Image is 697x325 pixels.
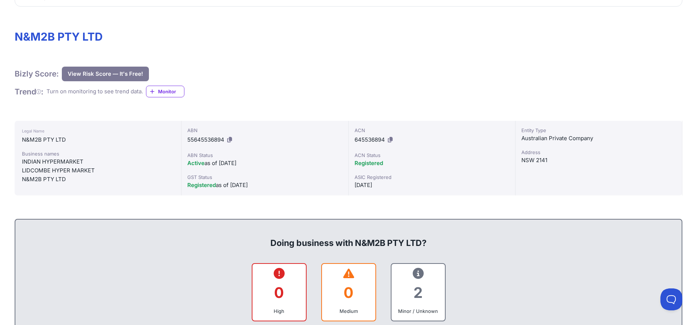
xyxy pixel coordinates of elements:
[15,30,682,43] h1: N&M2B PTY LTD
[187,136,224,143] span: 55645536894
[355,160,383,167] span: Registered
[187,173,342,181] div: GST Status
[46,87,143,96] div: Turn on monitoring to see trend data.
[258,278,300,307] div: 0
[355,136,385,143] span: 645536894
[187,182,216,188] span: Registered
[355,152,509,159] div: ACN Status
[187,181,342,190] div: as of [DATE]
[22,166,174,175] div: LIDCOMBE HYPER MARKET
[355,181,509,190] div: [DATE]
[187,159,342,168] div: as of [DATE]
[397,307,439,315] div: Minor / Unknown
[328,307,370,315] div: Medium
[521,134,676,143] div: Australian Private Company
[187,160,205,167] span: Active
[521,156,676,165] div: NSW 2141
[23,225,674,249] div: Doing business with N&M2B PTY LTD?
[328,278,370,307] div: 0
[22,175,174,184] div: N&M2B PTY LTD
[22,135,174,144] div: N&M2B PTY LTD
[22,127,174,135] div: Legal Name
[521,149,676,156] div: Address
[258,307,300,315] div: High
[15,69,59,79] h1: Bizly Score:
[22,150,174,157] div: Business names
[355,173,509,181] div: ASIC Registered
[146,86,184,97] a: Monitor
[355,127,509,134] div: ACN
[62,67,149,81] button: View Risk Score — It's Free!
[660,288,682,310] iframe: Toggle Customer Support
[22,157,174,166] div: INDIAN HYPERMARKET
[187,127,342,134] div: ABN
[187,152,342,159] div: ABN Status
[15,87,44,97] h1: Trend :
[521,127,676,134] div: Entity Type
[158,88,184,95] span: Monitor
[397,278,439,307] div: 2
